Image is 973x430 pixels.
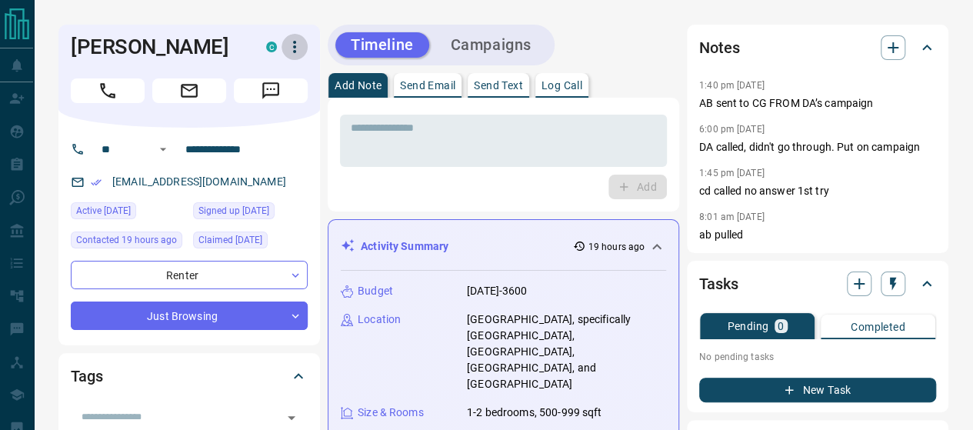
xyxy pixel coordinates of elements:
p: 1-2 bedrooms, 500-999 sqft [467,405,601,421]
p: Location [358,312,401,328]
div: Mon Aug 11 2025 [71,202,185,224]
p: 19 hours ago [588,240,645,254]
p: DA called, didn't go through. Put on campaign [699,139,936,155]
span: Active [DATE] [76,203,131,218]
div: Renter [71,261,308,289]
p: Pending [727,321,768,332]
p: Log Call [541,80,582,91]
h2: Tags [71,364,102,388]
p: AB sent to CG FROM DA’s campaign [699,95,936,112]
div: condos.ca [266,42,277,52]
p: Size & Rooms [358,405,424,421]
p: 8:01 am [DATE] [699,212,765,222]
p: 6:00 pm [DATE] [699,124,765,135]
button: New Task [699,378,936,402]
h2: Notes [699,35,739,60]
h1: [PERSON_NAME] [71,35,243,59]
p: 0 [778,321,784,332]
p: [GEOGRAPHIC_DATA], specifically [GEOGRAPHIC_DATA], [GEOGRAPHIC_DATA], [GEOGRAPHIC_DATA], and [GEO... [467,312,666,392]
p: ab pulled [699,227,936,243]
div: Tasks [699,265,936,302]
span: Contacted 19 hours ago [76,232,177,248]
div: Tags [71,358,308,395]
button: Open [281,407,302,428]
a: [EMAIL_ADDRESS][DOMAIN_NAME] [112,175,286,188]
span: Claimed [DATE] [198,232,262,248]
p: No pending tasks [699,345,936,368]
span: Signed up [DATE] [198,203,269,218]
p: 1:40 pm [DATE] [699,80,765,91]
p: Activity Summary [361,238,448,255]
p: Budget [358,283,393,299]
div: Wed May 13 2020 [193,202,308,224]
div: Activity Summary19 hours ago [341,232,666,261]
p: [DATE]-3600 [467,283,527,299]
div: Tue Aug 12 2025 [71,232,185,253]
p: Completed [851,322,905,332]
h2: Tasks [699,272,738,296]
p: Send Text [474,80,523,91]
p: cd called no answer 1st try [699,183,936,199]
button: Open [154,140,172,158]
span: Email [152,78,226,103]
button: Timeline [335,32,429,58]
div: Just Browsing [71,302,308,330]
span: Message [234,78,308,103]
div: Mon May 12 2025 [193,232,308,253]
button: Campaigns [435,32,547,58]
p: Add Note [335,80,382,91]
span: Call [71,78,145,103]
div: Notes [699,29,936,66]
svg: Email Verified [91,177,102,188]
p: Send Email [400,80,455,91]
p: 1:45 pm [DATE] [699,168,765,178]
